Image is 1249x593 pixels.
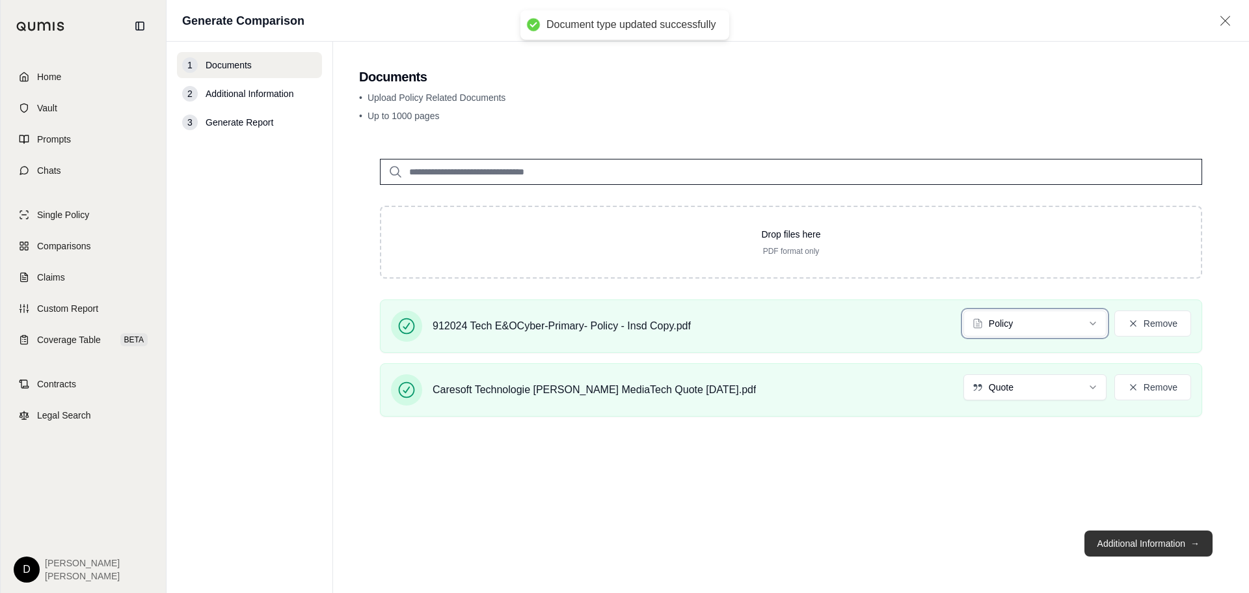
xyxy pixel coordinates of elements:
[45,557,120,570] span: [PERSON_NAME]
[37,240,90,253] span: Comparisons
[45,570,120,583] span: [PERSON_NAME]
[37,302,98,315] span: Custom Report
[37,133,71,146] span: Prompts
[37,208,89,221] span: Single Policy
[37,70,61,83] span: Home
[359,92,362,103] span: •
[359,68,1223,86] h2: Documents
[8,263,158,292] a: Claims
[8,62,158,91] a: Home
[37,102,57,115] span: Vault
[402,246,1180,256] p: PDF format only
[433,382,756,398] span: Caresoft Technologie [PERSON_NAME] MediaTech Quote [DATE].pdf
[16,21,65,31] img: Qumis Logo
[182,86,198,102] div: 2
[1190,537,1200,550] span: →
[120,333,148,346] span: BETA
[182,12,304,30] h1: Generate Comparison
[206,87,293,100] span: Additional Information
[182,115,198,130] div: 3
[1114,310,1191,337] button: Remove
[368,92,505,103] span: Upload Policy Related Documents
[8,401,158,430] a: Legal Search
[433,318,691,334] span: 912024 Tech E&OCyber-Primary- Policy - Insd Copy.pdf
[14,557,40,583] div: D
[368,111,440,121] span: Up to 1000 pages
[8,370,158,398] a: Contracts
[8,325,158,354] a: Coverage TableBETA
[402,228,1180,241] p: Drop files here
[37,271,65,284] span: Claims
[8,294,158,323] a: Custom Report
[182,57,198,73] div: 1
[37,409,91,422] span: Legal Search
[206,59,252,72] span: Documents
[8,125,158,154] a: Prompts
[129,16,150,36] button: Collapse sidebar
[37,333,101,346] span: Coverage Table
[206,116,273,129] span: Generate Report
[37,164,61,177] span: Chats
[8,156,158,185] a: Chats
[1084,531,1213,557] button: Additional Information→
[1114,374,1191,400] button: Remove
[546,18,716,32] div: Document type updated successfully
[359,111,362,121] span: •
[37,378,76,391] span: Contracts
[8,94,158,122] a: Vault
[8,200,158,229] a: Single Policy
[8,232,158,260] a: Comparisons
